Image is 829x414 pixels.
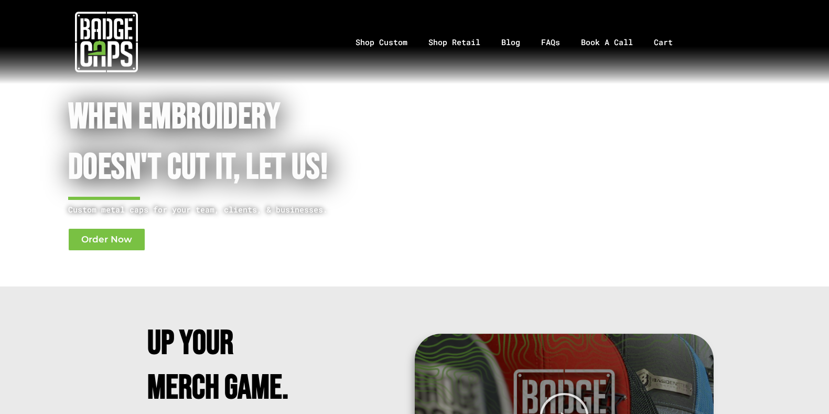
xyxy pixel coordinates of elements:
a: Order Now [68,228,145,251]
h2: Up Your Merch Game. [147,322,331,410]
a: Shop Retail [418,15,491,70]
img: badgecaps white logo with green acccent [75,10,138,73]
a: Shop Custom [345,15,418,70]
span: Order Now [81,235,132,244]
a: Blog [491,15,531,70]
a: Book A Call [570,15,643,70]
nav: Menu [213,15,829,70]
a: Cart [643,15,696,70]
h1: When Embroidery Doesn't cut it, Let Us! [68,92,368,194]
a: FAQs [531,15,570,70]
p: Custom metal caps for your team, clients, & businesses. [68,203,368,216]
